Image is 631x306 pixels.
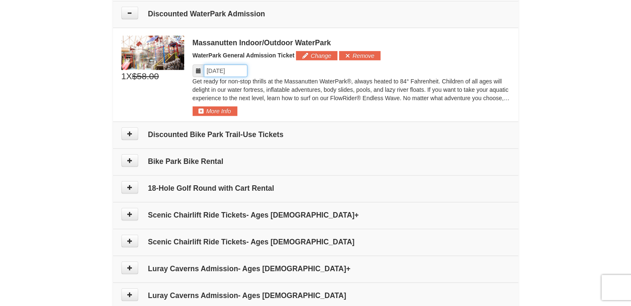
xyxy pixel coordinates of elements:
h4: 18-Hole Golf Round with Cart Rental [121,184,510,192]
h4: Luray Caverns Admission- Ages [DEMOGRAPHIC_DATA]+ [121,265,510,273]
h4: Scenic Chairlift Ride Tickets- Ages [DEMOGRAPHIC_DATA] [121,238,510,246]
h4: Scenic Chairlift Ride Tickets- Ages [DEMOGRAPHIC_DATA]+ [121,211,510,219]
img: 6619917-1403-22d2226d.jpg [121,36,184,70]
h4: Luray Caverns Admission- Ages [DEMOGRAPHIC_DATA] [121,291,510,300]
button: More Info [193,106,237,116]
h4: Discounted Bike Park Trail-Use Tickets [121,130,510,139]
span: X [126,70,132,83]
button: Change [296,51,337,60]
button: Remove [339,51,381,60]
h4: Bike Park Bike Rental [121,157,510,166]
h4: Discounted WaterPark Admission [121,10,510,18]
span: 1 [121,70,126,83]
span: $58.00 [132,70,159,83]
p: Get ready for non-stop thrills at the Massanutten WaterPark®, always heated to 84° Fahrenheit. Ch... [193,77,510,102]
div: Massanutten Indoor/Outdoor WaterPark [193,39,510,47]
span: WaterPark General Admission Ticket [193,52,295,59]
